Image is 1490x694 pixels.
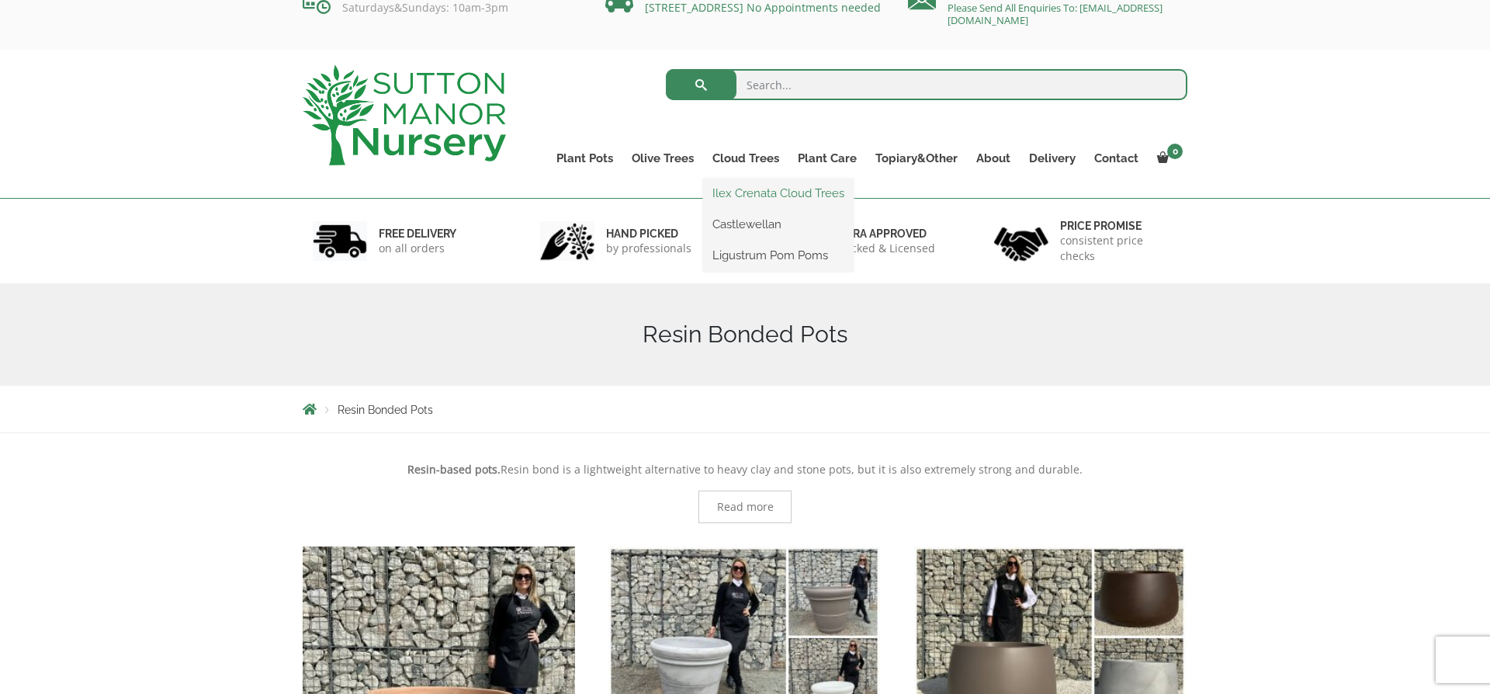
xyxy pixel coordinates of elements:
p: checked & Licensed [833,241,935,256]
nav: Breadcrumbs [303,403,1187,415]
a: Plant Care [788,147,866,169]
a: Topiary&Other [866,147,967,169]
span: 0 [1167,144,1183,159]
p: Resin bond is a lightweight alternative to heavy clay and stone pots, but it is also extremely st... [303,460,1187,479]
img: 1.jpg [313,221,367,261]
p: on all orders [379,241,456,256]
img: logo [303,65,506,165]
h6: Defra approved [833,227,935,241]
a: About [967,147,1020,169]
input: Search... [666,69,1188,100]
a: Ligustrum Pom Poms [703,244,854,267]
p: by professionals [606,241,691,256]
h1: Resin Bonded Pots [303,321,1187,349]
h6: FREE DELIVERY [379,227,456,241]
p: Saturdays&Sundays: 10am-3pm [303,2,582,14]
a: Please Send All Enquiries To: [EMAIL_ADDRESS][DOMAIN_NAME] [948,1,1163,27]
strong: Resin-based pots. [407,462,501,477]
a: Cloud Trees [703,147,788,169]
span: Resin Bonded Pots [338,404,433,416]
span: Read more [717,501,774,512]
a: Contact [1085,147,1148,169]
a: 0 [1148,147,1187,169]
a: Delivery [1020,147,1085,169]
img: 4.jpg [994,217,1048,265]
a: Ilex Crenata Cloud Trees [703,182,854,205]
a: Olive Trees [622,147,703,169]
h6: hand picked [606,227,691,241]
img: 2.jpg [540,221,594,261]
a: Castlewellan [703,213,854,236]
h6: Price promise [1060,219,1178,233]
p: consistent price checks [1060,233,1178,264]
a: Plant Pots [547,147,622,169]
